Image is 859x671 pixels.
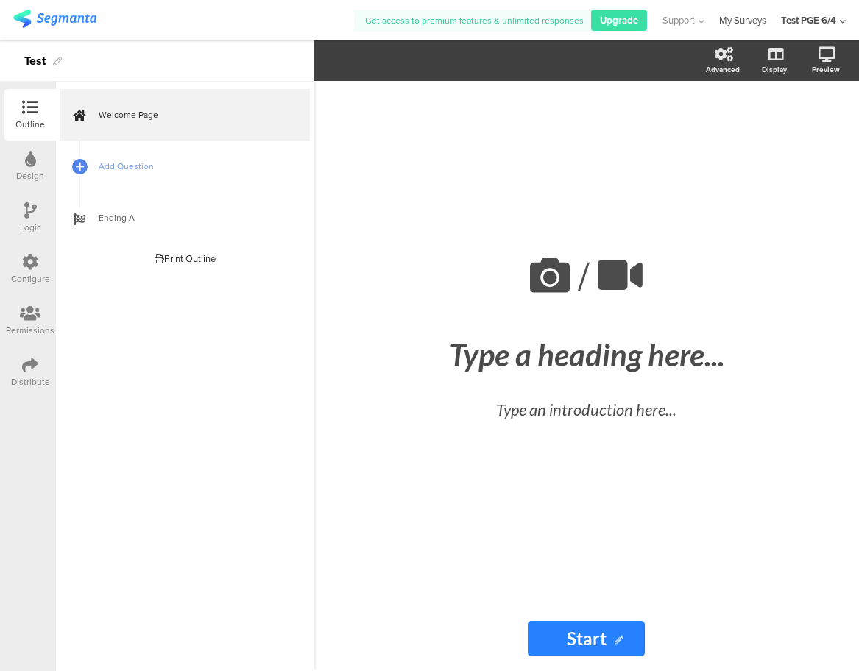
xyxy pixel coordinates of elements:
div: Permissions [6,324,54,337]
div: Type a heading here... [350,336,822,373]
span: Ending A [99,210,287,225]
a: Welcome Page [60,89,310,141]
img: segmanta logo [13,10,96,28]
div: Design [16,169,44,182]
div: Print Outline [155,252,216,266]
div: Configure [11,272,50,285]
div: Logic [20,221,41,234]
div: Type an introduction here... [365,397,807,422]
span: Get access to premium features & unlimited responses [365,14,584,27]
div: Preview [812,64,840,75]
div: Test PGE 6/4 [781,13,836,27]
div: Outline [15,118,45,131]
input: Start [528,621,644,656]
div: Display [762,64,787,75]
span: / [578,247,590,305]
div: Advanced [706,64,740,75]
span: Upgrade [600,13,638,27]
div: Distribute [11,375,50,388]
div: Test [24,49,46,73]
span: Support [662,13,695,27]
a: Ending A [60,192,310,244]
span: Welcome Page [99,107,287,122]
span: Add Question [99,159,287,174]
